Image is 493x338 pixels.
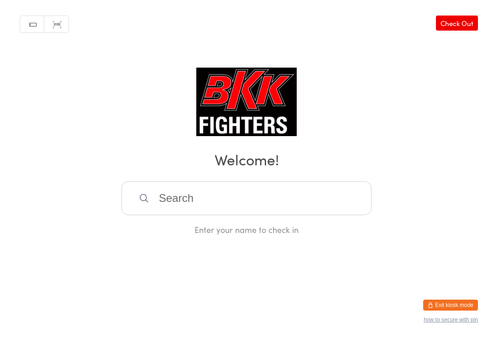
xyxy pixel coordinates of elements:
[196,68,297,136] img: BKK Fighters Colchester Ltd
[121,181,372,215] input: Search
[423,300,478,311] button: Exit kiosk mode
[424,317,478,323] button: how to secure with pin
[436,16,478,31] a: Check Out
[9,149,484,169] h2: Welcome!
[121,224,372,235] div: Enter your name to check in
